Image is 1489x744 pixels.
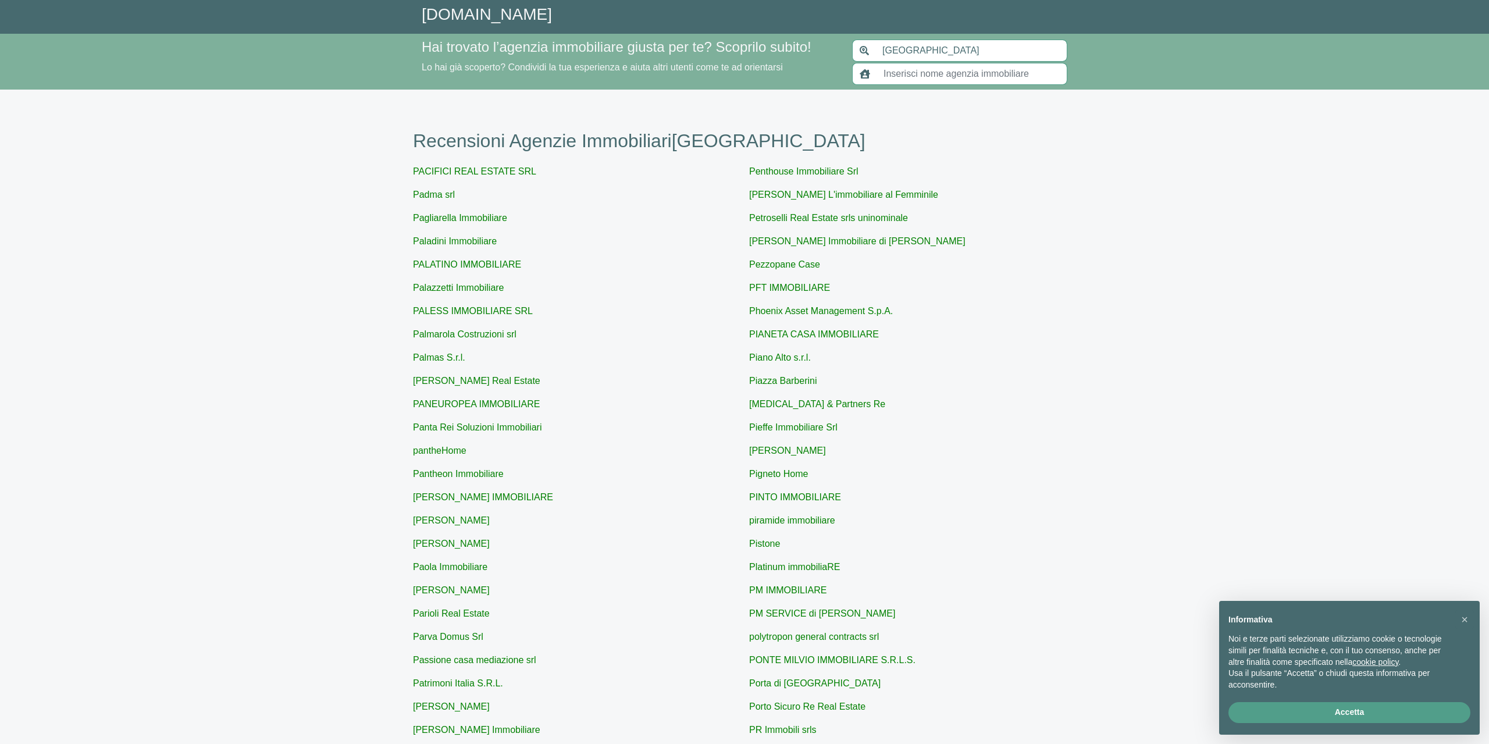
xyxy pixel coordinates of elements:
[413,422,542,432] a: Panta Rei Soluzioni Immobiliari
[413,190,455,200] a: Padma srl
[413,399,540,409] a: PANEUROPEA IMMOBILIARE
[413,166,536,176] a: PACIFICI REAL ESTATE SRL
[749,702,865,711] a: Porto Sicuro Re Real Estate
[875,40,1067,62] input: Inserisci area di ricerca (Comune o Provincia)
[413,446,466,455] a: pantheHome
[1228,615,1452,625] h2: Informativa
[749,539,780,549] a: Pistone
[1228,668,1452,690] p: Usa il pulsante “Accetta” o chiudi questa informativa per acconsentire.
[413,283,504,293] a: Palazzetti Immobiliare
[413,562,487,572] a: Paola Immobiliare
[749,306,893,316] a: Phoenix Asset Management S.p.A.
[413,236,497,246] a: Paladini Immobiliare
[749,469,808,479] a: Pigneto Home
[413,492,553,502] a: [PERSON_NAME] IMMOBILIARE
[422,5,552,23] a: [DOMAIN_NAME]
[749,353,811,362] a: Piano Alto s.r.l.
[413,353,465,362] a: Palmas S.r.l.
[749,236,966,246] a: [PERSON_NAME] Immobiliare di [PERSON_NAME]
[1228,633,1452,668] p: Noi e terze parti selezionate utilizziamo cookie o tecnologie simili per finalità tecniche e, con...
[413,725,540,735] a: [PERSON_NAME] Immobiliare
[749,399,885,409] a: [MEDICAL_DATA] & Partners Re
[749,329,879,339] a: PIANETA CASA IMMOBILIARE
[413,515,490,525] a: [PERSON_NAME]
[749,632,879,642] a: polytropon general contracts srl
[413,632,483,642] a: Parva Domus Srl
[749,166,859,176] a: Penthouse Immobiliare Srl
[749,376,817,386] a: Piazza Barberini
[749,259,820,269] a: Pezzopane Case
[413,130,1076,152] h1: Recensioni Agenzie Immobiliari [GEOGRAPHIC_DATA]
[749,562,840,572] a: Platinum immobiliaRE
[749,283,830,293] a: PFT IMMOBILIARE
[413,329,516,339] a: Palmarola Costruzioni srl
[413,678,503,688] a: Patrimoni Italia S.R.L.
[749,678,881,688] a: Porta di [GEOGRAPHIC_DATA]
[749,515,835,525] a: piramide immobiliare
[749,655,916,665] a: PONTE MILVIO IMMOBILIARE S.R.L.S.
[749,585,827,595] a: PM IMMOBILIARE
[1461,613,1468,626] span: ×
[749,422,838,432] a: Pieffe Immobiliare Srl
[413,539,490,549] a: [PERSON_NAME]
[413,608,490,618] a: Parioli Real Estate
[413,376,540,386] a: [PERSON_NAME] Real Estate
[749,213,908,223] a: Petroselli Real Estate srls uninominale
[1228,702,1470,723] button: Accetta
[413,306,533,316] a: PALESS IMMOBILIARE SRL
[413,259,521,269] a: PALATINO IMMOBILIARE
[413,585,490,595] a: [PERSON_NAME]
[749,190,938,200] a: [PERSON_NAME] L'immobiliare al Femminile
[413,655,536,665] a: Passione casa mediazione srl
[749,446,826,455] a: [PERSON_NAME]
[413,702,490,711] a: [PERSON_NAME]
[413,469,504,479] a: Pantheon Immobiliare
[749,608,895,618] a: PM SERVICE di [PERSON_NAME]
[1455,610,1474,629] button: Chiudi questa informativa
[413,213,507,223] a: Pagliarella Immobiliare
[877,63,1067,85] input: Inserisci nome agenzia immobiliare
[1352,657,1398,667] a: cookie policy - il link si apre in una nuova scheda
[749,492,841,502] a: PINTO IMMOBILIARE
[422,39,838,56] h4: Hai trovato l’agenzia immobiliare giusta per te? Scoprilo subito!
[749,725,817,735] a: PR Immobili srls
[422,60,838,74] p: Lo hai già scoperto? Condividi la tua esperienza e aiuta altri utenti come te ad orientarsi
